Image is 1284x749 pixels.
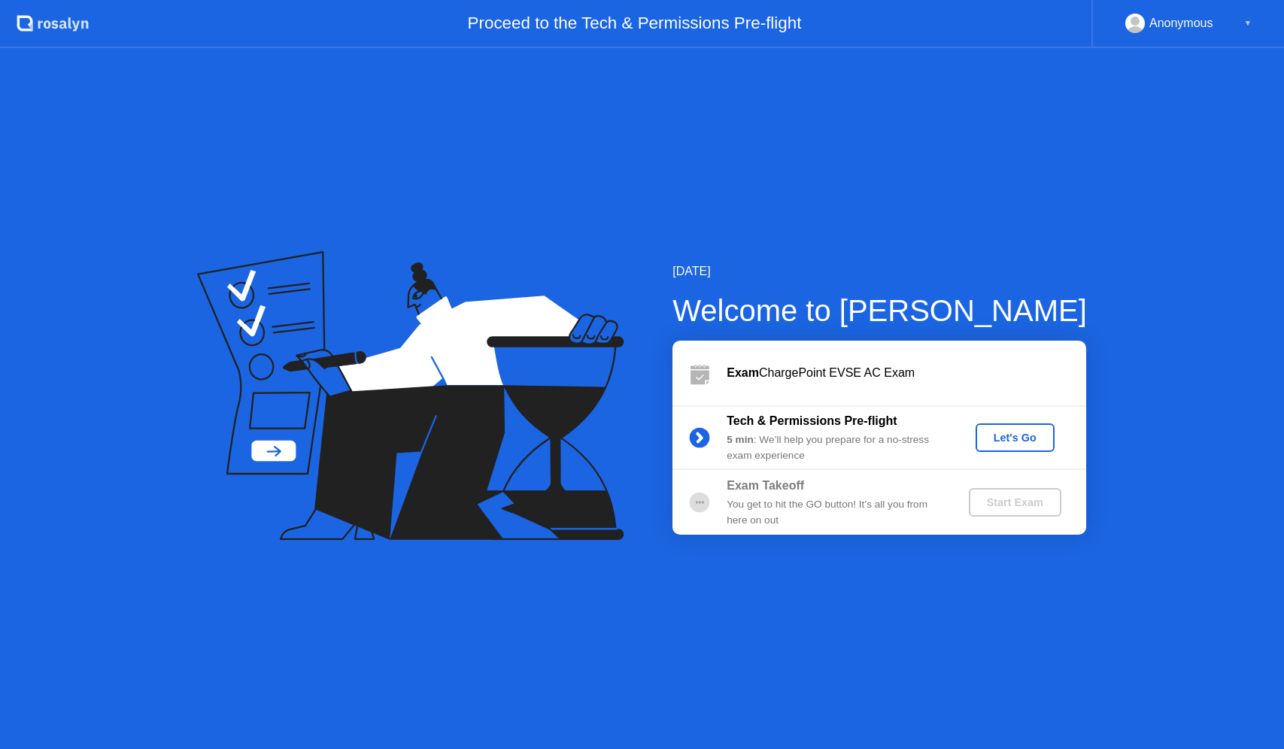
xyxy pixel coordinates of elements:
div: [DATE] [672,262,1087,280]
b: Exam Takeoff [727,479,804,492]
b: Tech & Permissions Pre-flight [727,414,897,427]
div: You get to hit the GO button! It’s all you from here on out [727,497,943,528]
b: Exam [727,366,759,379]
div: Let's Go [982,432,1049,444]
div: Welcome to [PERSON_NAME] [672,288,1087,333]
b: 5 min [727,434,754,445]
div: ▼ [1244,14,1252,33]
div: Start Exam [975,496,1055,508]
div: ChargePoint EVSE AC Exam [727,364,1086,382]
div: Anonymous [1149,14,1213,33]
button: Start Exam [969,488,1061,517]
div: : We’ll help you prepare for a no-stress exam experience [727,432,943,463]
button: Let's Go [976,423,1055,452]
